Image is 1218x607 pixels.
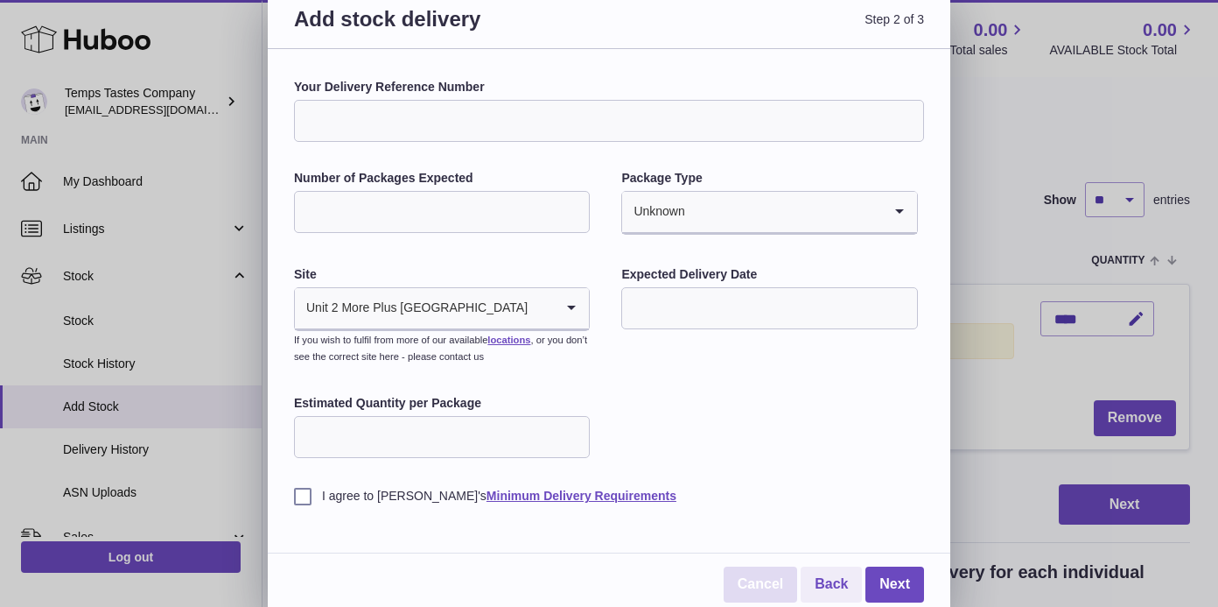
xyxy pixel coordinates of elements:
[621,266,917,283] label: Expected Delivery Date
[609,5,924,53] span: Step 2 of 3
[528,288,554,328] input: Search for option
[294,79,924,95] label: Your Delivery Reference Number
[295,288,528,328] span: Unit 2 More Plus [GEOGRAPHIC_DATA]
[294,488,924,505] label: I agree to [PERSON_NAME]'s
[294,170,590,187] label: Number of Packages Expected
[295,288,589,330] div: Search for option
[801,567,862,603] a: Back
[686,192,882,232] input: Search for option
[294,395,590,412] label: Estimated Quantity per Package
[294,266,590,283] label: Site
[487,335,530,345] a: locations
[294,5,609,53] h3: Add stock delivery
[486,489,676,503] a: Minimum Delivery Requirements
[294,335,587,362] small: If you wish to fulfil from more of our available , or you don’t see the correct site here - pleas...
[724,567,797,603] a: Cancel
[621,170,917,187] label: Package Type
[622,192,916,234] div: Search for option
[622,192,685,232] span: Unknown
[865,567,924,603] a: Next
